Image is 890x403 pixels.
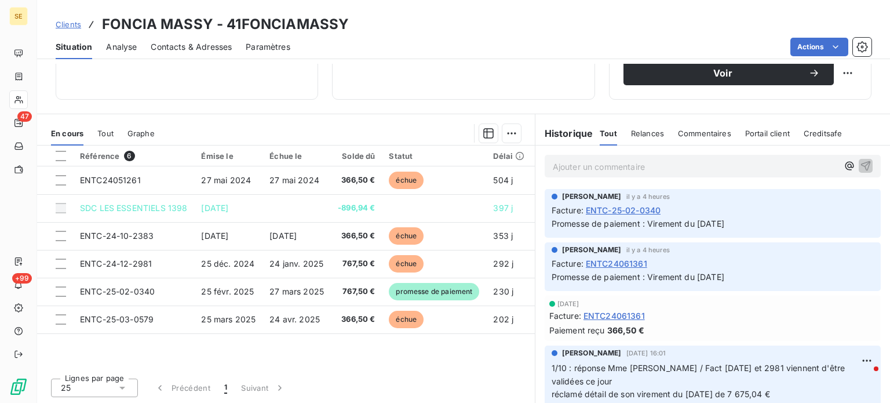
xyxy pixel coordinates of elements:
button: 1 [217,376,234,400]
span: 292 j [493,259,513,268]
span: [DATE] [201,231,228,241]
span: Promesse de paiement : Virement du [DATE] [552,219,724,228]
div: Échue le [269,151,324,161]
span: [DATE] [269,231,297,241]
span: Contacts & Adresses [151,41,232,53]
div: Statut [389,151,479,161]
span: [PERSON_NAME] [562,348,622,358]
span: 25 mars 2025 [201,314,256,324]
span: Facture : [552,204,583,216]
button: Actions [790,38,848,56]
span: 24 avr. 2025 [269,314,320,324]
span: 397 j [493,203,513,213]
span: Situation [56,41,92,53]
span: 767,50 € [338,258,375,270]
span: Commentaires [678,129,731,138]
a: Clients [56,19,81,30]
h6: Historique [535,126,593,140]
span: 504 j [493,175,513,185]
button: Suivant [234,376,293,400]
span: +99 [12,273,32,284]
span: [PERSON_NAME] [562,191,622,202]
button: Précédent [147,376,217,400]
div: Délai [493,151,524,161]
span: promesse de paiement [389,283,479,300]
span: Clients [56,20,81,29]
span: ENTC24051261 [80,175,141,185]
span: 27 mars 2025 [269,286,324,296]
span: ENTC-24-12-2981 [80,259,152,268]
span: 366,50 € [338,230,375,242]
span: 353 j [493,231,513,241]
span: 25 [61,382,71,394]
div: Émise le [201,151,256,161]
img: Logo LeanPay [9,377,28,396]
span: ENTC24061361 [583,310,645,322]
button: Voir [623,61,834,85]
span: Creditsafe [804,129,842,138]
span: SDC LES ESSENTIELS 1398 [80,203,187,213]
span: 27 mai 2024 [201,175,251,185]
span: Graphe [127,129,155,138]
span: 6 [124,151,134,161]
span: 366,50 € [338,314,375,325]
span: il y a 4 heures [626,193,670,200]
span: 1/10 : réponse Mme [PERSON_NAME] / Fact [DATE] et 2981 viennent d'être validées ce jour réclamé d... [552,363,848,400]
iframe: Intercom live chat [851,364,878,391]
span: ENTC-25-02-0340 [80,286,155,296]
span: 25 févr. 2025 [201,286,254,296]
span: 767,50 € [338,286,375,297]
span: 27 mai 2024 [269,175,319,185]
span: -896,94 € [338,202,375,214]
span: [DATE] [557,300,579,307]
span: [PERSON_NAME] [562,245,622,255]
span: Tout [97,129,114,138]
span: [DATE] [201,203,228,213]
span: échue [389,227,424,245]
span: Facture : [552,257,583,270]
span: Analyse [106,41,137,53]
span: échue [389,311,424,328]
span: Relances [631,129,664,138]
span: Promesse de paiement : Virement du [DATE] [552,272,724,282]
div: Solde dû [338,151,375,161]
span: ENTC-25-02-0340 [586,204,661,216]
h3: FONCIA MASSY - 41FONCIAMASSY [102,14,349,35]
span: ENTC-24-10-2383 [80,231,154,241]
span: 24 janv. 2025 [269,259,323,268]
div: Référence [80,151,187,161]
span: 1 [224,382,227,394]
span: 25 déc. 2024 [201,259,254,268]
span: En cours [51,129,83,138]
span: échue [389,255,424,273]
span: ENTC24061361 [586,257,647,270]
span: il y a 4 heures [626,246,670,253]
span: 366,50 € [607,324,644,336]
span: Paramètres [246,41,290,53]
span: [DATE] 16:01 [626,350,666,357]
span: Facture : [549,310,581,322]
div: SE [9,7,28,26]
span: ENTC-25-03-0579 [80,314,154,324]
span: 47 [17,111,32,122]
span: Tout [600,129,617,138]
span: Portail client [745,129,790,138]
span: Voir [637,68,808,78]
span: Paiement reçu [549,324,605,336]
span: échue [389,172,424,189]
span: 202 j [493,314,513,324]
span: 230 j [493,286,513,296]
span: 366,50 € [338,175,375,186]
